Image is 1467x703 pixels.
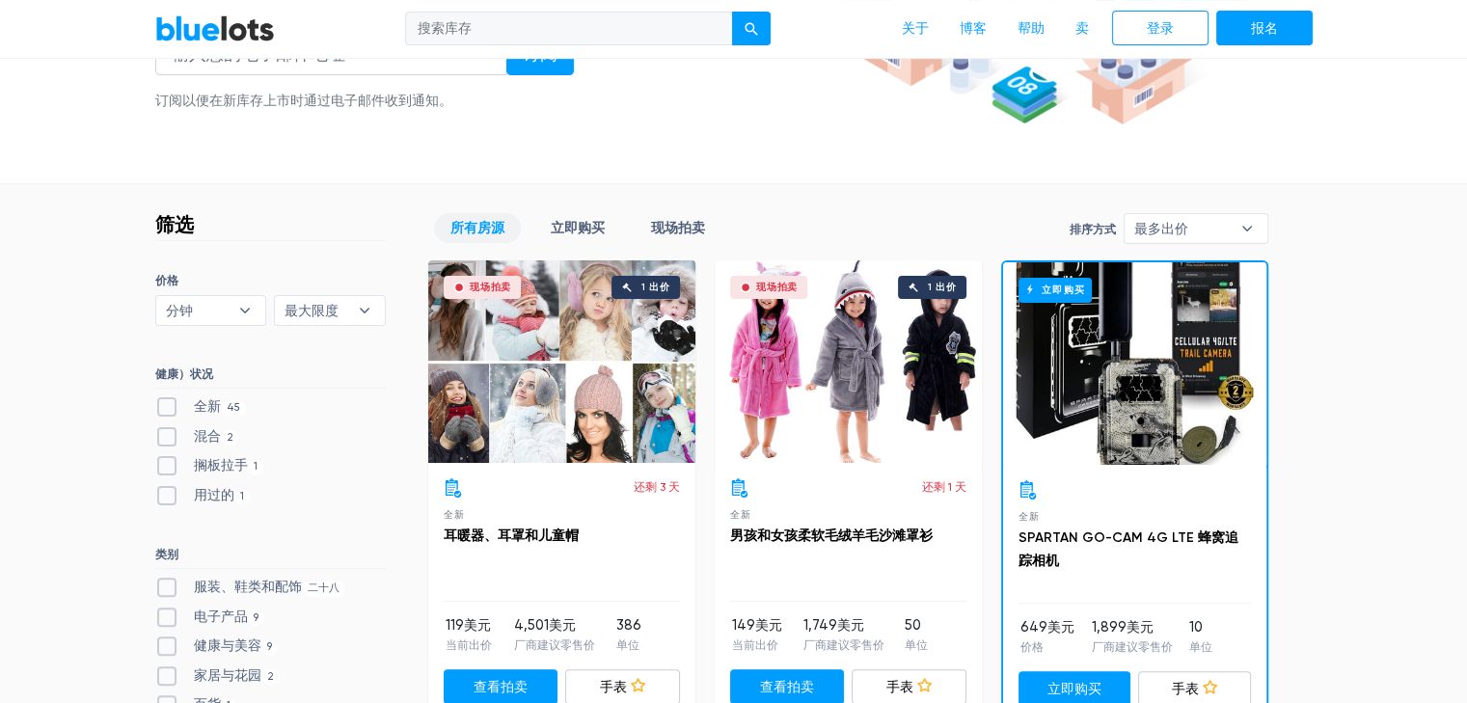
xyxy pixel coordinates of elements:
font: 价格 [1020,640,1044,654]
font: 立即购买 [1042,284,1085,296]
a: 男孩和女孩柔软毛绒羊毛沙滩罩衫 [730,527,933,544]
font: 厂商建议零售价 [513,638,594,652]
font: 卖 [1075,20,1089,37]
font: 现场拍卖 [470,282,511,293]
font: 健康）状况 [155,367,213,381]
font: 电子产品 [194,608,248,625]
font: 全新 [730,509,751,520]
font: 服装、鞋类和配饰 [194,579,302,595]
a: 现场拍卖 1 出价 [428,260,695,463]
a: 耳暖器、耳罩和儿童帽 [444,527,579,544]
a: 关于 [886,11,944,47]
font: 最多出价 [1134,221,1188,236]
font: 119美元 [446,617,491,634]
a: 现场拍卖 [635,213,721,243]
font: 现场拍卖 [651,220,705,236]
font: 当前出价 [732,638,778,652]
font: 还剩 1 天 [922,480,966,494]
font: 立即购买 [551,220,605,236]
font: 单位 [905,638,928,652]
font: 1 出价 [641,282,670,293]
font: 健康与美容 [194,637,261,654]
a: 立即购买 [534,213,621,243]
font: 登录 [1147,20,1174,37]
font: 关于 [902,20,929,37]
font: 10 [1189,619,1203,635]
font: 二十八 [308,581,340,594]
a: 报名 [1216,11,1313,46]
font: 全新 [444,509,465,520]
font: 报名 [1251,20,1278,37]
font: 4,501美元 [513,617,575,634]
font: 分钟 [166,303,193,318]
font: 1,899美元 [1091,619,1153,635]
font: 1 [254,460,258,473]
font: 博客 [960,20,987,37]
font: 价格 [155,274,178,287]
a: 帮助 [1002,11,1060,47]
font: 单位 [1189,640,1212,654]
font: 所有房源 [450,220,504,236]
a: 卖 [1060,11,1104,47]
font: 用过的 [194,487,234,503]
font: 149美元 [732,617,782,634]
font: 1,749美元 [802,617,863,634]
a: SPARTAN GO-CAM 4G LTE 蜂窝追踪相机 [1019,529,1238,569]
font: 混合 [194,428,221,445]
font: 还剩 3 天 [634,480,680,494]
font: 手表 [886,679,913,695]
font: 1 出价 [928,282,957,293]
font: 筛选 [155,213,194,236]
font: 厂商建议零售价 [802,638,883,652]
font: 家居与花园 [194,667,261,684]
font: 单位 [616,638,639,652]
font: 9 [254,611,258,624]
font: 手表 [600,679,627,695]
font: 649美元 [1020,619,1074,635]
a: 登录 [1112,11,1209,46]
font: 厂商建议零售价 [1091,640,1172,654]
font: 全新 [194,398,221,415]
font: 帮助 [1018,20,1045,37]
font: 订阅以便在新库存上市时通过电子邮件收到通知。 [155,93,452,109]
font: 2 [267,670,274,683]
font: 最大限度 [285,303,339,318]
font: 9 [267,640,272,653]
a: 博客 [944,11,1002,47]
font: 立即购买 [1047,681,1101,697]
font: 1 [240,490,244,502]
font: 类别 [155,548,178,561]
input: 搜索库存 [405,12,733,46]
font: 当前出价 [446,638,492,652]
font: 查看拍卖 [474,679,528,695]
font: 45 [227,401,240,414]
a: 现场拍卖 1 出价 [715,260,982,463]
a: 所有房源 [434,213,521,243]
font: 手表 [1172,681,1199,697]
font: 2 [227,431,233,444]
font: 排序方式 [1070,223,1116,236]
font: 全新 [1019,511,1040,522]
font: 查看拍卖 [760,679,814,695]
font: 现场拍卖 [756,282,798,293]
font: 386 [616,617,641,634]
font: 搁板拉手 [194,457,248,473]
font: 50 [905,617,921,634]
a: 立即购买 [1003,262,1266,465]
